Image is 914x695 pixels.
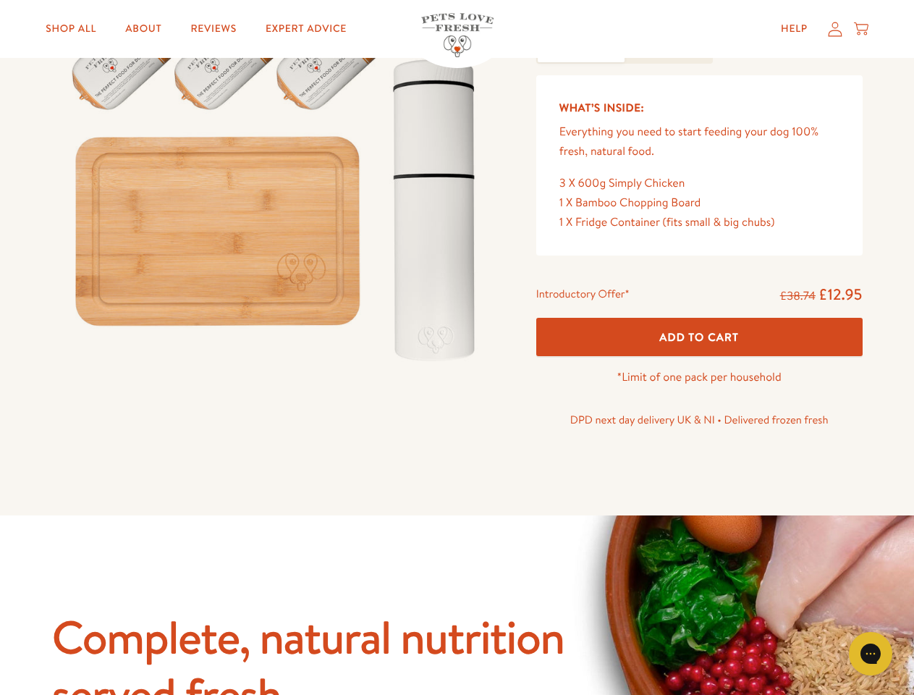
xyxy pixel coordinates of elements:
p: *Limit of one pack per household [536,368,863,387]
span: 1 X Bamboo Chopping Board [559,195,701,211]
span: £12.95 [818,284,863,305]
div: Introductory Offer* [536,285,630,306]
h5: What’s Inside: [559,98,839,117]
span: Add To Cart [659,329,739,345]
button: Add To Cart [536,318,863,356]
img: Pets Love Fresh [421,13,494,57]
a: Shop All [34,14,108,43]
s: £38.74 [780,288,816,304]
a: Help [769,14,819,43]
a: Expert Advice [254,14,358,43]
a: About [114,14,173,43]
div: 1 X Fridge Container (fits small & big chubs) [559,213,839,232]
a: Reviews [179,14,247,43]
p: Everything you need to start feeding your dog 100% fresh, natural food. [559,122,839,161]
div: 3 X 600g Simply Chicken [559,174,839,193]
iframe: Gorgias live chat messenger [842,627,900,681]
p: DPD next day delivery UK & NI • Delivered frozen fresh [536,410,863,429]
